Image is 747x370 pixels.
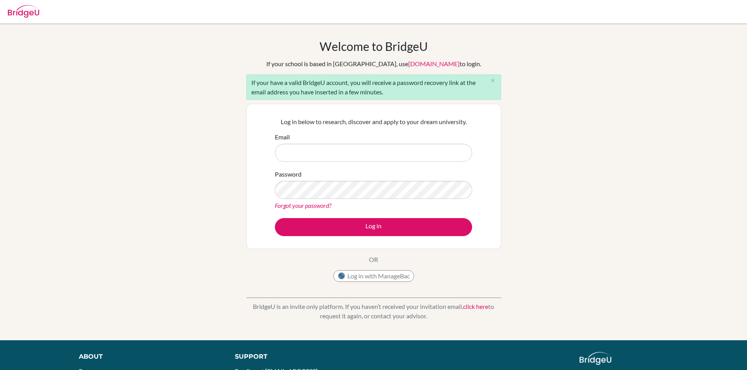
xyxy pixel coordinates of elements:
[408,60,460,67] a: [DOMAIN_NAME]
[333,270,414,282] button: Log in with ManageBac
[275,218,472,236] button: Log in
[235,352,364,361] div: Support
[275,170,302,179] label: Password
[275,202,331,209] a: Forgot your password?
[580,352,611,365] img: logo_white@2x-f4f0deed5e89b7ecb1c2cc34c3e3d731f90f0f143d5ea2071677605dd97b5244.png
[485,75,501,87] button: Close
[79,352,217,361] div: About
[463,303,488,310] a: click here
[246,74,501,100] div: If your have a valid BridgeU account, you will receive a password recovery link at the email addr...
[369,255,378,264] p: OR
[490,78,496,83] i: close
[320,39,428,53] h1: Welcome to BridgeU
[246,302,501,321] p: BridgeU is an invite only platform. If you haven’t received your invitation email, to request it ...
[275,117,472,126] p: Log in below to research, discover and apply to your dream university.
[8,5,39,18] img: Bridge-U
[275,132,290,142] label: Email
[266,59,481,69] div: If your school is based in [GEOGRAPHIC_DATA], use to login.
